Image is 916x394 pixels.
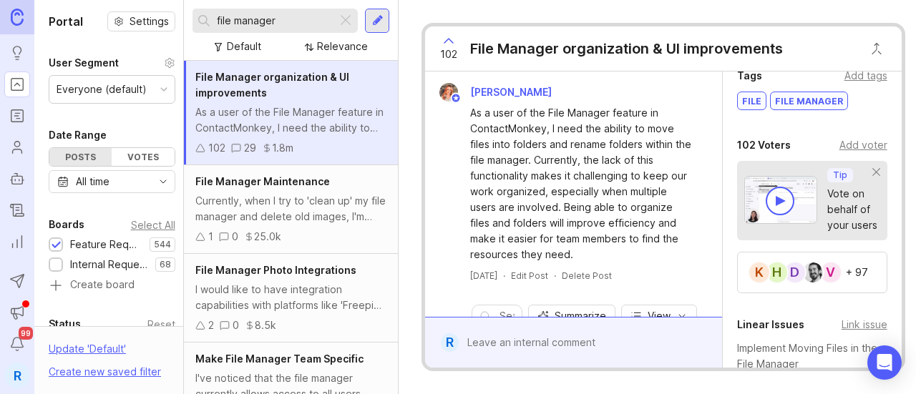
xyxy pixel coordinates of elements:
img: video-thumbnail-vote-d41b83416815613422e2ca741bf692cc.jpg [744,176,817,224]
span: 102 [440,46,457,62]
div: Everyone (default) [57,82,147,97]
a: Changelog [4,197,30,223]
img: Bronwen W [435,83,463,102]
div: file manager [771,92,847,109]
div: Votes [112,148,174,166]
div: As a user of the File Manager feature in ContactMonkey, I need the ability to move files into fol... [470,105,693,262]
div: As a user of the File Manager feature in ContactMonkey, I need the ability to move files into fol... [195,104,386,136]
div: · [503,270,505,282]
div: Vote on behalf of your users [827,186,877,233]
p: 544 [154,239,171,250]
div: 0 [233,317,239,333]
svg: toggle icon [152,176,175,187]
span: File Manager Photo Integrations [195,264,356,276]
div: 29 [244,140,256,156]
div: Posts [49,148,112,166]
div: Update ' Default ' [49,341,126,364]
a: Bronwen W[PERSON_NAME] [431,83,563,102]
div: Delete Post [562,270,612,282]
div: Linear Issues [737,316,804,333]
p: Tip [833,169,847,181]
div: Boards [49,216,84,233]
div: Date Range [49,127,107,144]
a: Create board [49,280,175,292]
a: Users [4,134,30,160]
button: Send to Autopilot [4,268,30,294]
span: 99 [19,327,33,340]
a: [DATE] [470,270,497,282]
div: 8.5k [255,317,276,333]
div: H [766,261,789,284]
div: 1.8m [272,140,293,156]
button: Settings [107,11,175,31]
div: User Segment [49,54,119,72]
a: File Manager MaintenanceCurrently, when I try to 'clean up' my file manager and delete old images... [184,165,398,254]
div: Create new saved filter [49,364,161,380]
span: [PERSON_NAME] [470,86,552,98]
a: Autopilot [4,166,30,192]
div: Link issue [842,317,887,333]
div: Status [49,315,81,333]
div: + 97 [846,267,868,277]
button: R [4,363,30,388]
div: file [738,92,766,109]
div: Tags [737,67,762,84]
div: 102 Voters [737,137,791,154]
input: Search... [217,13,331,29]
span: Summarize [555,309,606,323]
div: 25.0k [254,229,281,245]
div: Open Intercom Messenger [867,345,902,380]
div: Relevance [317,39,368,54]
div: Edit Post [511,270,548,282]
div: Select All [131,221,175,229]
h1: Portal [49,13,83,30]
button: Notifications [4,331,30,357]
div: 102 [208,140,225,156]
span: Make File Manager Team Specific [195,353,364,365]
img: Keith Thompson [803,262,823,282]
div: Reset [147,320,175,328]
time: [DATE] [470,270,497,281]
span: File Manager organization & UI improvements [195,71,349,99]
div: Feature Requests [70,237,142,252]
div: · [554,270,556,282]
a: Ideas [4,40,30,66]
button: Announcements [4,300,30,325]
p: 68 [160,259,171,270]
div: Default [227,39,261,54]
span: File Manager Maintenance [195,175,330,187]
a: File Manager Photo IntegrationsI would like to have integration capabilities with platforms like ... [184,254,398,343]
a: File Manager organization & UI improvementsAs a user of the File Manager feature in ContactMonkey... [184,61,398,165]
img: member badge [451,93,462,104]
div: File Manager organization & UI improvements [470,39,783,59]
div: Add tags [844,68,887,84]
div: I would like to have integration capabilities with platforms like 'Freepik' and 'Envato Elements'... [195,282,386,313]
div: 1 [208,229,213,245]
div: R [441,333,458,352]
div: D [784,261,807,284]
div: V [819,261,842,284]
button: Summarize [528,305,615,327]
div: Currently, when I try to 'clean up' my file manager and delete old images, I'm going back 30+ pag... [195,193,386,225]
div: 0 [232,229,238,245]
div: All time [76,174,109,189]
input: Search activity... [500,308,514,324]
div: 2 [208,317,214,333]
a: Implement Moving Files in the File Manager [737,340,880,372]
div: K [748,261,771,284]
a: Portal [4,72,30,97]
div: Internal Requests [70,257,148,272]
button: Close button [862,34,891,63]
a: Reporting [4,229,30,255]
button: View [621,305,697,327]
span: Settings [130,14,169,29]
span: View [648,309,671,323]
img: Canny Home [11,9,24,25]
div: Add voter [839,137,887,153]
a: Roadmaps [4,103,30,129]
